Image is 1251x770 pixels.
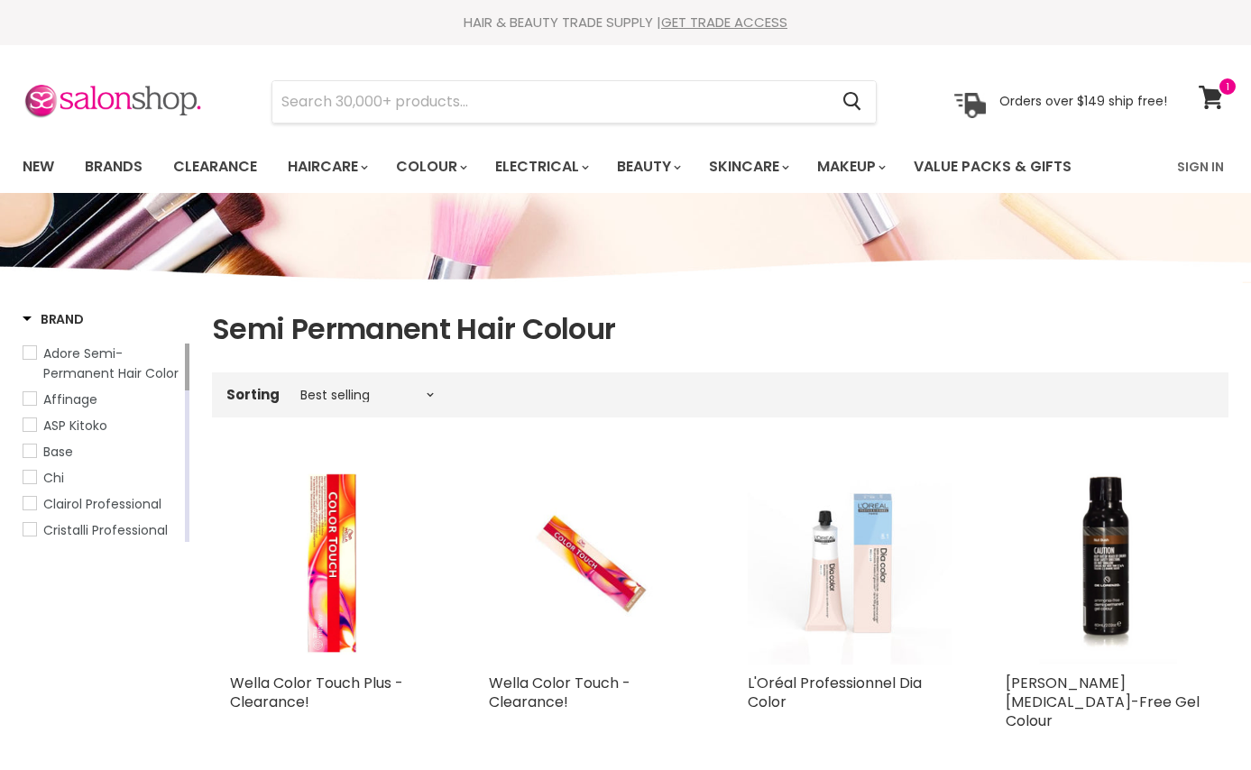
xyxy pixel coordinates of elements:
span: Clairol Professional [43,495,161,513]
a: New [9,148,68,186]
a: Value Packs & Gifts [900,148,1085,186]
a: GET TRADE ACCESS [661,13,787,32]
a: Cristalli Professional [23,520,181,540]
label: Sorting [226,387,280,402]
a: Clearance [160,148,271,186]
a: Wella Color Touch - Clearance! [489,461,694,665]
a: Skincare [695,148,800,186]
a: Electrical [482,148,600,186]
span: Affinage [43,390,97,408]
a: Makeup [804,148,897,186]
a: Brands [71,148,156,186]
a: L'Oréal Professionnel Dia Color [748,673,922,712]
a: L'Oréal Professionnel Dia Color [748,461,952,665]
a: Adore Semi-Permanent Hair Color [23,344,181,383]
a: Chi [23,468,181,488]
img: Wella Color Touch Plus - Clearance! [230,461,435,665]
ul: Main menu [9,141,1126,193]
span: ASP Kitoko [43,417,107,435]
span: Base [43,443,73,461]
a: De Lorenzo Novatone Ammonia-Free Gel Colour [1006,461,1210,665]
a: Colour [382,148,478,186]
h1: Semi Permanent Hair Colour [212,310,1228,348]
input: Search [272,81,828,123]
h3: Brand [23,310,84,328]
span: Chi [43,469,64,487]
a: Haircare [274,148,379,186]
a: Beauty [603,148,692,186]
a: ASP Kitoko [23,416,181,435]
p: Orders over $149 ship free! [999,93,1167,109]
a: [PERSON_NAME] [MEDICAL_DATA]-Free Gel Colour [1006,673,1200,731]
a: Clairol Professional [23,494,181,514]
span: Cristalli Professional [43,521,168,539]
form: Product [271,80,877,124]
a: Wella Color Touch - Clearance! [489,673,630,712]
a: Sign In [1166,148,1235,186]
a: Wella Color Touch Plus - Clearance! [230,673,403,712]
a: Base [23,442,181,462]
a: Affinage [23,390,181,409]
span: Adore Semi-Permanent Hair Color [43,344,179,382]
button: Search [828,81,876,123]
